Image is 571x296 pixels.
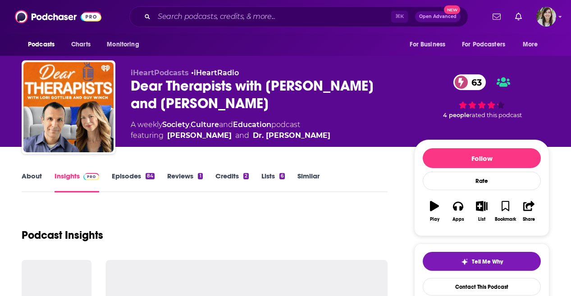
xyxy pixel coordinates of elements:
[423,252,541,271] button: tell me why sparkleTell Me Why
[235,130,249,141] span: and
[198,173,202,179] div: 1
[462,38,505,51] span: For Podcasters
[536,7,556,27] img: User Profile
[28,38,55,51] span: Podcasts
[446,195,470,228] button: Apps
[279,173,285,179] div: 6
[489,9,504,24] a: Show notifications dropdown
[452,217,464,222] div: Apps
[194,68,239,77] a: iHeartRadio
[261,172,285,192] a: Lists6
[162,120,189,129] a: Society
[83,173,99,180] img: Podchaser Pro
[215,172,249,192] a: Credits2
[517,195,541,228] button: Share
[462,74,486,90] span: 63
[55,172,99,192] a: InsightsPodchaser Pro
[478,217,485,222] div: List
[233,120,271,129] a: Education
[403,36,457,53] button: open menu
[470,112,522,118] span: rated this podcast
[493,195,517,228] button: Bookmark
[219,120,233,129] span: and
[472,258,503,265] span: Tell Me Why
[71,38,91,51] span: Charts
[415,11,461,22] button: Open AdvancedNew
[410,38,445,51] span: For Business
[191,68,239,77] span: •
[423,172,541,190] div: Rate
[243,173,249,179] div: 2
[107,38,139,51] span: Monitoring
[253,130,330,141] a: Dr. Lori Gottlieb
[453,74,486,90] a: 63
[189,120,191,129] span: ,
[456,36,518,53] button: open menu
[65,36,96,53] a: Charts
[131,130,330,141] span: featuring
[523,38,538,51] span: More
[470,195,493,228] button: List
[131,68,189,77] span: iHeartPodcasts
[23,62,114,152] img: Dear Therapists with Lori Gottlieb and Guy Winch
[131,119,330,141] div: A weekly podcast
[516,36,549,53] button: open menu
[512,9,525,24] a: Show notifications dropdown
[297,172,320,192] a: Similar
[461,258,468,265] img: tell me why sparkle
[523,217,535,222] div: Share
[15,8,101,25] img: Podchaser - Follow, Share and Rate Podcasts
[419,14,457,19] span: Open Advanced
[146,173,155,179] div: 84
[423,195,446,228] button: Play
[423,148,541,168] button: Follow
[423,278,541,296] a: Contact This Podcast
[100,36,151,53] button: open menu
[112,172,155,192] a: Episodes84
[391,11,408,23] span: ⌘ K
[191,120,219,129] a: Culture
[154,9,391,24] input: Search podcasts, credits, & more...
[414,68,549,125] div: 63 4 peoplerated this podcast
[167,172,202,192] a: Reviews1
[443,112,470,118] span: 4 people
[495,217,516,222] div: Bookmark
[167,130,232,141] a: Guy Winch
[22,36,66,53] button: open menu
[536,7,556,27] button: Show profile menu
[22,172,42,192] a: About
[536,7,556,27] span: Logged in as devinandrade
[22,228,103,242] h1: Podcast Insights
[430,217,439,222] div: Play
[129,6,468,27] div: Search podcasts, credits, & more...
[444,5,460,14] span: New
